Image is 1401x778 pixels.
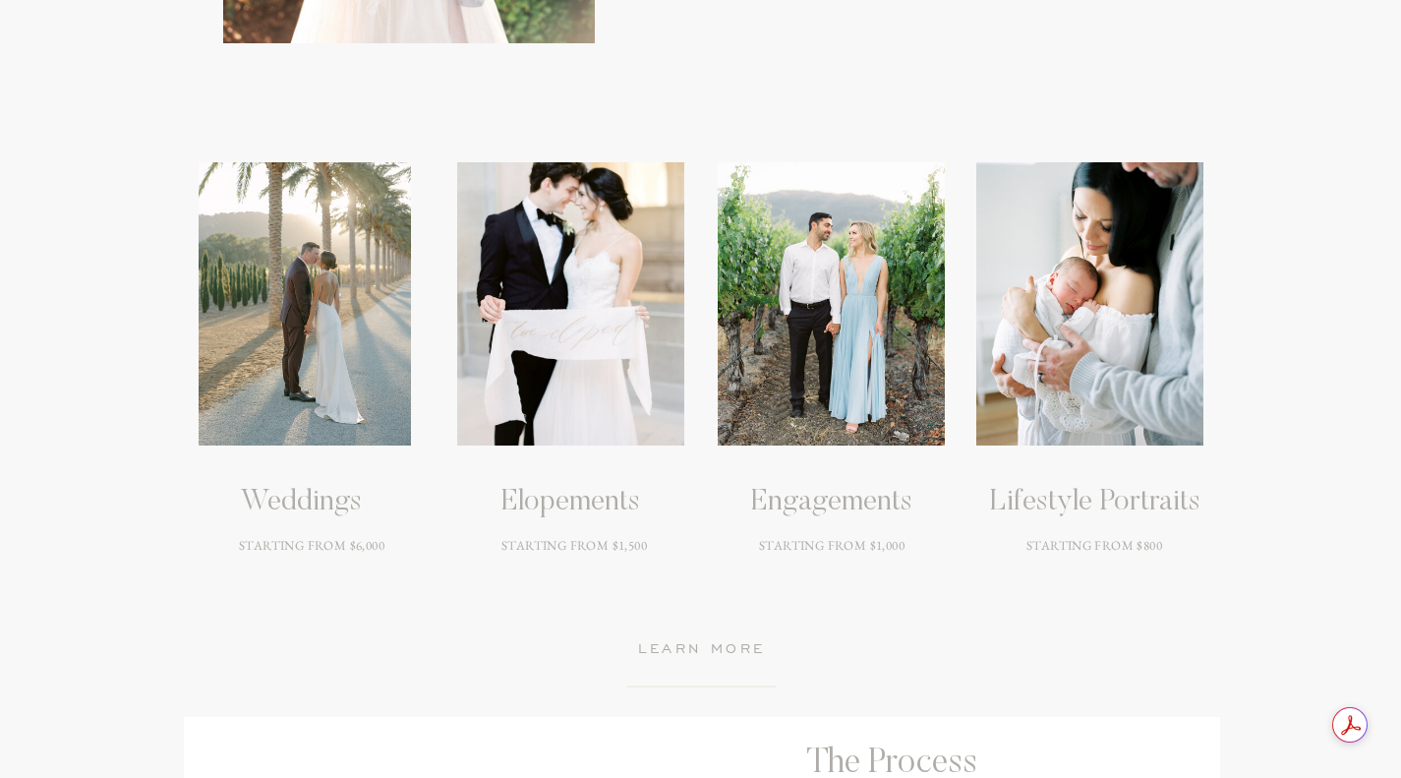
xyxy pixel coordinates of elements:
[601,638,803,664] a: learn more
[152,485,450,520] h3: Weddings
[450,536,699,606] h3: STARTING FROM $1,500
[976,485,1213,520] a: Lifestyle Portraits
[708,536,957,606] h3: STARTING FROM $1,000
[188,536,437,606] h3: STARTING FROM $6,000
[970,536,1219,606] h3: STARTING FROM $800
[491,485,651,520] h3: Elopements
[751,485,911,520] h3: Engagements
